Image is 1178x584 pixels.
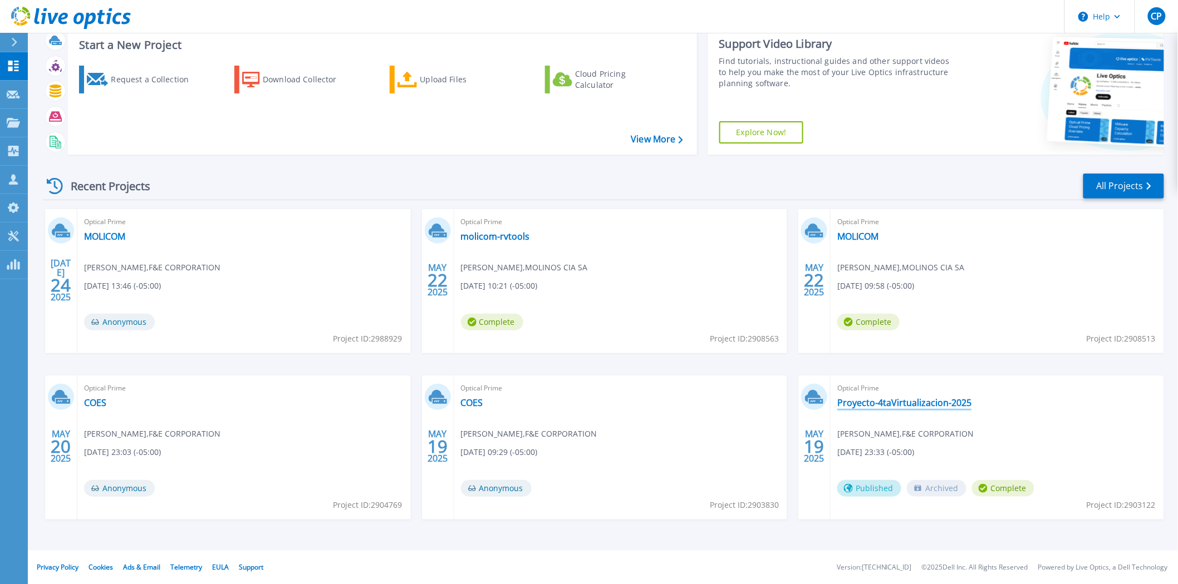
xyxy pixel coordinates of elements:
[111,68,200,91] div: Request a Collection
[170,562,202,572] a: Telemetry
[837,261,964,274] span: [PERSON_NAME] , MOLINOS CIA SA
[123,562,160,572] a: Ads & Email
[420,68,509,91] div: Upload Files
[427,426,448,467] div: MAY 2025
[1083,174,1164,199] a: All Projects
[461,231,530,242] a: molicom-rvtools
[84,314,155,330] span: Anonymous
[428,275,448,285] span: 22
[710,499,779,511] span: Project ID: 2903830
[461,382,781,394] span: Optical Prime
[1087,333,1156,345] span: Project ID: 2908513
[427,260,448,300] div: MAY 2025
[719,121,804,143] a: Explore Now!
[710,333,779,345] span: Project ID: 2908563
[234,66,359,93] a: Download Collector
[837,446,914,458] span: [DATE] 23:33 (-05:00)
[461,480,532,497] span: Anonymous
[84,397,106,408] a: COES
[461,428,597,440] span: [PERSON_NAME] , F&E CORPORATION
[461,446,538,458] span: [DATE] 09:29 (-05:00)
[212,562,229,572] a: EULA
[575,68,664,91] div: Cloud Pricing Calculator
[84,216,404,228] span: Optical Prime
[837,564,912,571] li: Version: [TECHNICAL_ID]
[545,66,669,93] a: Cloud Pricing Calculator
[428,442,448,451] span: 19
[972,480,1034,497] span: Complete
[84,480,155,497] span: Anonymous
[907,480,966,497] span: Archived
[37,562,78,572] a: Privacy Policy
[51,442,71,451] span: 20
[719,37,953,51] div: Support Video Library
[43,172,165,200] div: Recent Projects
[631,134,683,145] a: View More
[84,428,220,440] span: [PERSON_NAME] , F&E CORPORATION
[922,564,1028,571] li: © 2025 Dell Inc. All Rights Reserved
[84,382,404,394] span: Optical Prime
[50,260,71,300] div: [DATE] 2025
[1151,12,1162,21] span: CP
[837,216,1157,228] span: Optical Prime
[461,216,781,228] span: Optical Prime
[804,426,825,467] div: MAY 2025
[333,333,403,345] span: Project ID: 2988929
[461,280,538,292] span: [DATE] 10:21 (-05:00)
[837,280,914,292] span: [DATE] 09:58 (-05:00)
[239,562,263,572] a: Support
[1038,564,1168,571] li: Powered by Live Optics, a Dell Technology
[50,426,71,467] div: MAY 2025
[84,261,220,274] span: [PERSON_NAME] , F&E CORPORATION
[84,446,161,458] span: [DATE] 23:03 (-05:00)
[837,382,1157,394] span: Optical Prime
[390,66,514,93] a: Upload Files
[837,231,878,242] a: MOLICOM
[719,56,953,89] div: Find tutorials, instructional guides and other support videos to help you make the most of your L...
[1087,499,1156,511] span: Project ID: 2903122
[804,260,825,300] div: MAY 2025
[84,280,161,292] span: [DATE] 13:46 (-05:00)
[79,66,203,93] a: Request a Collection
[79,39,683,51] h3: Start a New Project
[263,68,352,91] div: Download Collector
[89,562,113,572] a: Cookies
[461,261,588,274] span: [PERSON_NAME] , MOLINOS CIA SA
[837,428,974,440] span: [PERSON_NAME] , F&E CORPORATION
[837,314,900,330] span: Complete
[804,442,824,451] span: 19
[51,280,71,290] span: 24
[837,397,971,408] a: Proyecto-4taVirtualizacion-2025
[804,275,824,285] span: 22
[461,397,483,408] a: COES
[84,231,125,242] a: MOLICOM
[333,499,403,511] span: Project ID: 2904769
[461,314,523,330] span: Complete
[837,480,901,497] span: Published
